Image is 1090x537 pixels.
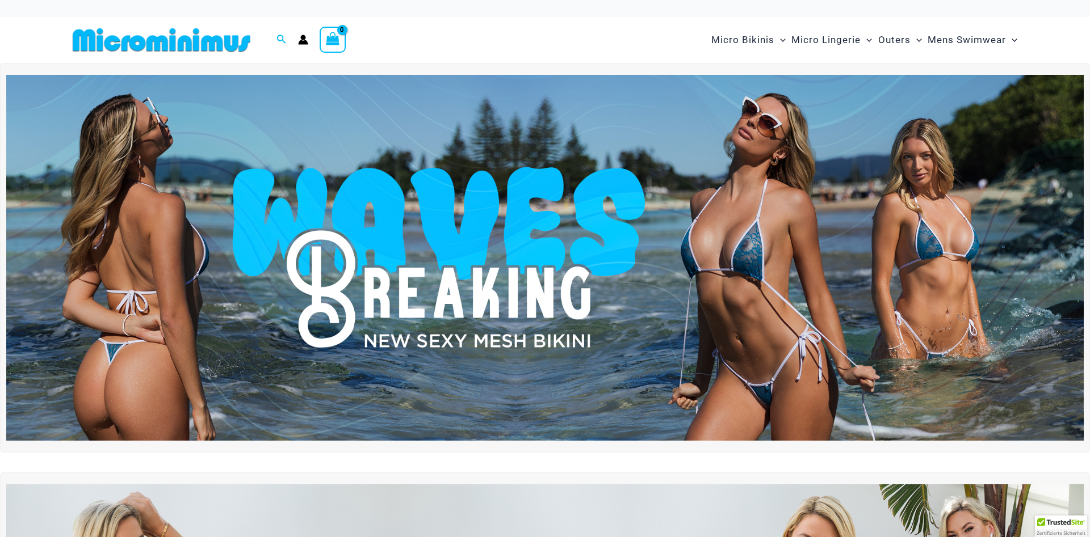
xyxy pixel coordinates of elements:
[791,26,861,54] span: Micro Lingerie
[320,27,346,53] a: View Shopping Cart, empty
[708,23,789,57] a: Micro BikinisMenu ToggleMenu Toggle
[68,27,255,53] img: MM SHOP LOGO FLAT
[875,23,925,57] a: OutersMenu ToggleMenu Toggle
[6,75,1084,441] img: Waves Breaking Ocean Bikini Pack
[298,35,308,45] a: Account icon link
[711,26,774,54] span: Micro Bikinis
[911,26,922,54] span: Menu Toggle
[861,26,872,54] span: Menu Toggle
[878,26,911,54] span: Outers
[276,33,287,47] a: Search icon link
[1035,515,1087,537] div: TrustedSite Certified
[1006,26,1017,54] span: Menu Toggle
[774,26,786,54] span: Menu Toggle
[789,23,875,57] a: Micro LingerieMenu ToggleMenu Toggle
[925,23,1020,57] a: Mens SwimwearMenu ToggleMenu Toggle
[707,21,1022,59] nav: Site Navigation
[928,26,1006,54] span: Mens Swimwear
